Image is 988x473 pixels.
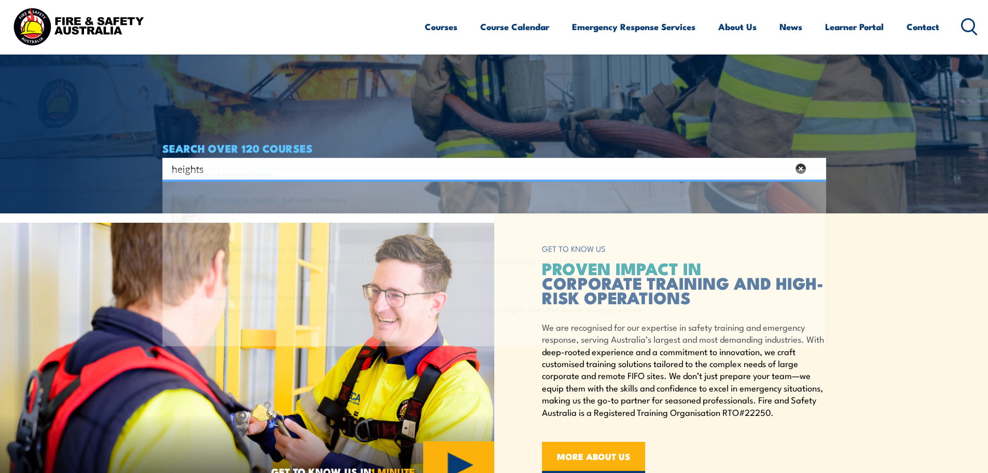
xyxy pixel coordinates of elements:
a: Courses [425,13,457,40]
a: News [780,13,802,40]
a: Contact [907,13,939,40]
a: Work Safely at Heights Training [171,269,817,280]
a: Issue Work Permits Training [171,318,817,329]
p: We are recognised for our expertise in safety training and emergency response, serving Australia’... [542,321,826,418]
h4: SEARCH OVER 120 COURSES [162,142,826,154]
form: Search form [174,161,791,176]
a: Working at Heights – Refresher – Mackay [171,220,817,232]
a: Height Safety & Rescue Courses [171,194,817,206]
a: Course Calendar [480,13,549,40]
a: About Us [718,13,757,40]
a: Learner Portal [825,13,884,40]
a: MORE ABOUT US [542,442,645,473]
button: Search magnifier button [808,161,823,176]
a: Emergency Response Services [572,13,695,40]
input: Search input [172,161,789,177]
